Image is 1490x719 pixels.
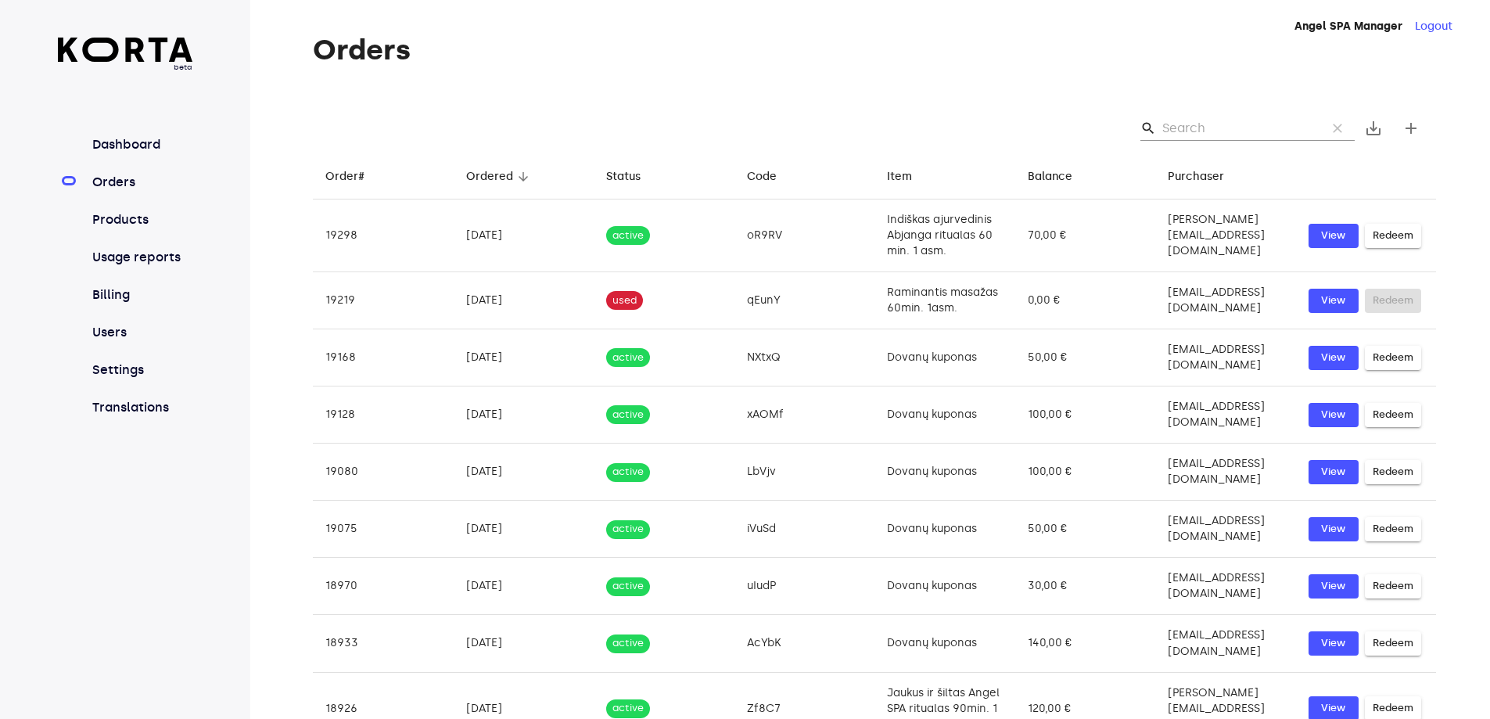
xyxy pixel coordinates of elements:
td: Dovanų kuponas [874,386,1015,444]
td: [DATE] [454,501,594,558]
span: active [606,701,650,716]
button: Redeem [1365,574,1421,599]
span: active [606,522,650,537]
button: View [1309,224,1359,248]
button: Redeem [1365,346,1421,370]
span: active [606,408,650,422]
td: 30,00 € [1015,558,1156,615]
a: View [1309,631,1359,656]
span: View [1316,463,1351,481]
span: Redeem [1373,227,1413,245]
div: Balance [1028,167,1072,186]
span: Balance [1028,167,1093,186]
a: Translations [89,398,193,417]
img: Korta [58,38,193,62]
td: 140,00 € [1015,615,1156,672]
span: Order# [325,167,385,186]
span: View [1316,227,1351,245]
span: arrow_downward [516,170,530,184]
td: [DATE] [454,329,594,386]
td: NXtxQ [734,329,875,386]
td: 0,00 € [1015,272,1156,329]
td: [DATE] [454,444,594,501]
a: View [1309,403,1359,427]
div: Status [606,167,641,186]
span: Redeem [1373,635,1413,652]
span: Purchaser [1168,167,1244,186]
td: xAOMf [734,386,875,444]
strong: Angel SPA Manager [1294,20,1402,33]
td: Dovanų kuponas [874,558,1015,615]
button: Export [1355,110,1392,147]
td: 100,00 € [1015,444,1156,501]
td: [PERSON_NAME][EMAIL_ADDRESS][DOMAIN_NAME] [1155,200,1296,272]
span: View [1316,292,1351,310]
button: View [1309,346,1359,370]
button: Create new gift card [1392,110,1430,147]
div: Ordered [466,167,513,186]
td: 70,00 € [1015,200,1156,272]
button: Logout [1415,19,1452,34]
span: Redeem [1373,463,1413,481]
td: [EMAIL_ADDRESS][DOMAIN_NAME] [1155,615,1296,672]
span: Ordered [466,167,533,186]
td: Indiškas ajurvedinis Abjanga ritualas 60 min. 1 asm. [874,200,1015,272]
td: [EMAIL_ADDRESS][DOMAIN_NAME] [1155,558,1296,615]
td: Raminantis masažas 60min. 1asm. [874,272,1015,329]
td: 18933 [313,615,454,672]
a: Products [89,210,193,229]
td: qEunY [734,272,875,329]
td: 19168 [313,329,454,386]
span: Redeem [1373,577,1413,595]
button: Redeem [1365,403,1421,427]
td: 19075 [313,501,454,558]
button: View [1309,460,1359,484]
span: Redeem [1373,520,1413,538]
td: 18970 [313,558,454,615]
button: Redeem [1365,631,1421,656]
span: active [606,228,650,243]
td: AcYbK [734,615,875,672]
span: active [606,351,650,365]
button: Redeem [1365,517,1421,541]
td: 19298 [313,200,454,272]
td: Dovanų kuponas [874,501,1015,558]
td: oR9RV [734,200,875,272]
td: Dovanų kuponas [874,329,1015,386]
td: [EMAIL_ADDRESS][DOMAIN_NAME] [1155,386,1296,444]
span: View [1316,406,1351,424]
span: active [606,636,650,651]
span: used [606,293,643,308]
div: Purchaser [1168,167,1224,186]
span: Item [887,167,932,186]
span: Redeem [1373,349,1413,367]
button: View [1309,574,1359,599]
span: active [606,465,650,480]
h1: Orders [313,34,1436,66]
span: View [1316,699,1351,717]
td: [DATE] [454,272,594,329]
span: View [1316,577,1351,595]
button: View [1309,517,1359,541]
a: Users [89,323,193,342]
span: save_alt [1364,119,1383,138]
button: Redeem [1365,224,1421,248]
span: add [1402,119,1420,138]
span: Code [747,167,797,186]
td: LbVjv [734,444,875,501]
td: [EMAIL_ADDRESS][DOMAIN_NAME] [1155,501,1296,558]
div: Item [887,167,912,186]
span: Redeem [1373,406,1413,424]
span: active [606,579,650,594]
td: 19128 [313,386,454,444]
div: Code [747,167,777,186]
a: Dashboard [89,135,193,154]
span: View [1316,520,1351,538]
span: Status [606,167,661,186]
button: View [1309,289,1359,313]
td: 100,00 € [1015,386,1156,444]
